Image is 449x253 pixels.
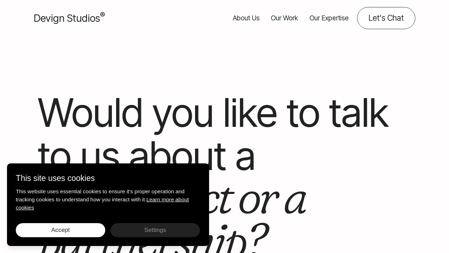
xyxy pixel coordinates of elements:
a: Contact us about your project [357,7,415,29]
a: Our Work [271,7,298,29]
button: Settings [110,223,200,237]
a: About Us [233,7,260,29]
p: This site uses cookies [16,172,200,184]
a: Devign Studios® Homepage [34,11,105,26]
span: Devign Studios [34,12,105,24]
p: This website uses essential cookies to ensure it's proper operation and tracking cookies to under... [16,187,200,212]
sup: ® [100,11,105,20]
a: Our Expertise [309,7,349,29]
button: Accept [16,223,105,237]
span: Settings [144,226,166,233]
span: Accept [51,226,70,233]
